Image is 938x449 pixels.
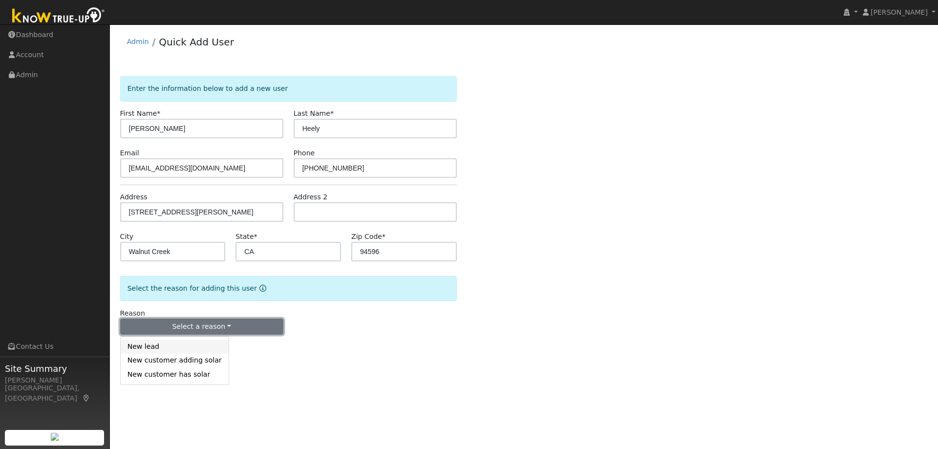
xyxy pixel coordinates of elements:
[120,276,457,301] div: Select the reason for adding this user
[121,340,229,354] a: New lead
[7,5,110,27] img: Know True-Up
[157,109,160,117] span: Required
[120,108,161,119] label: First Name
[121,354,229,367] a: New customer adding solar
[5,375,105,385] div: [PERSON_NAME]
[159,36,234,48] a: Quick Add User
[51,433,59,441] img: retrieve
[382,233,385,240] span: Required
[5,362,105,375] span: Site Summary
[871,8,928,16] span: [PERSON_NAME]
[120,308,145,319] label: Reason
[121,367,229,381] a: New customer has solar
[120,76,457,101] div: Enter the information below to add a new user
[120,319,283,335] button: Select a reason
[294,148,315,158] label: Phone
[235,232,257,242] label: State
[294,108,334,119] label: Last Name
[257,284,266,292] a: Reason for new user
[120,148,139,158] label: Email
[351,232,385,242] label: Zip Code
[5,383,105,404] div: [GEOGRAPHIC_DATA], [GEOGRAPHIC_DATA]
[127,38,149,45] a: Admin
[120,192,148,202] label: Address
[82,394,91,402] a: Map
[254,233,257,240] span: Required
[294,192,328,202] label: Address 2
[120,232,134,242] label: City
[330,109,334,117] span: Required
